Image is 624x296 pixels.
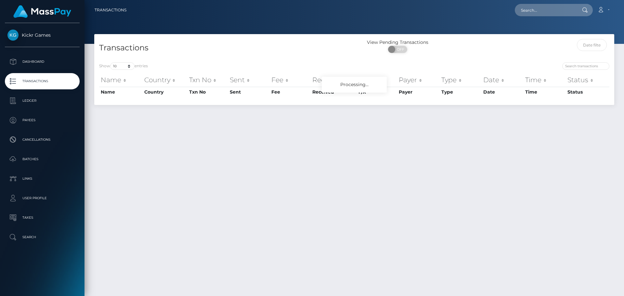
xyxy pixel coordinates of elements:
a: Links [5,171,80,187]
th: Received [311,73,357,86]
input: Search... [515,4,576,16]
p: Payees [7,115,77,125]
th: Status [566,73,609,86]
img: MassPay Logo [13,5,71,18]
img: Kickr Games [7,30,19,41]
a: Ledger [5,93,80,109]
p: Links [7,174,77,184]
a: Dashboard [5,54,80,70]
p: Cancellations [7,135,77,145]
a: Batches [5,151,80,167]
span: Kickr Games [5,32,80,38]
th: Sent [228,87,270,97]
a: Transactions [95,3,126,17]
th: Country [143,73,188,86]
label: Show entries [99,62,148,70]
th: Date [482,87,524,97]
th: Time [524,87,566,97]
th: Type [440,87,482,97]
th: Type [440,73,482,86]
th: F/X [357,73,397,86]
th: Received [311,87,357,97]
th: Fee [270,73,311,86]
th: Txn No [188,87,228,97]
a: Payees [5,112,80,128]
h4: Transactions [99,42,349,54]
p: Batches [7,154,77,164]
th: Payer [397,87,440,97]
th: Country [143,87,188,97]
p: Ledger [7,96,77,106]
p: Taxes [7,213,77,223]
a: Taxes [5,210,80,226]
p: Transactions [7,76,77,86]
a: Transactions [5,73,80,89]
a: User Profile [5,190,80,206]
th: Txn No [188,73,228,86]
a: Cancellations [5,132,80,148]
p: Search [7,232,77,242]
th: Status [566,87,609,97]
th: Name [99,87,143,97]
div: View Pending Transactions [354,39,441,46]
th: Payer [397,73,440,86]
th: Sent [228,73,270,86]
p: User Profile [7,193,77,203]
th: Date [482,73,524,86]
input: Date filter [577,39,607,51]
th: Name [99,73,143,86]
a: Search [5,229,80,245]
th: Fee [270,87,311,97]
p: Dashboard [7,57,77,67]
div: Processing... [322,77,387,93]
select: Showentries [110,62,135,70]
th: Time [524,73,566,86]
input: Search transactions [562,62,609,70]
span: OFF [392,46,408,53]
